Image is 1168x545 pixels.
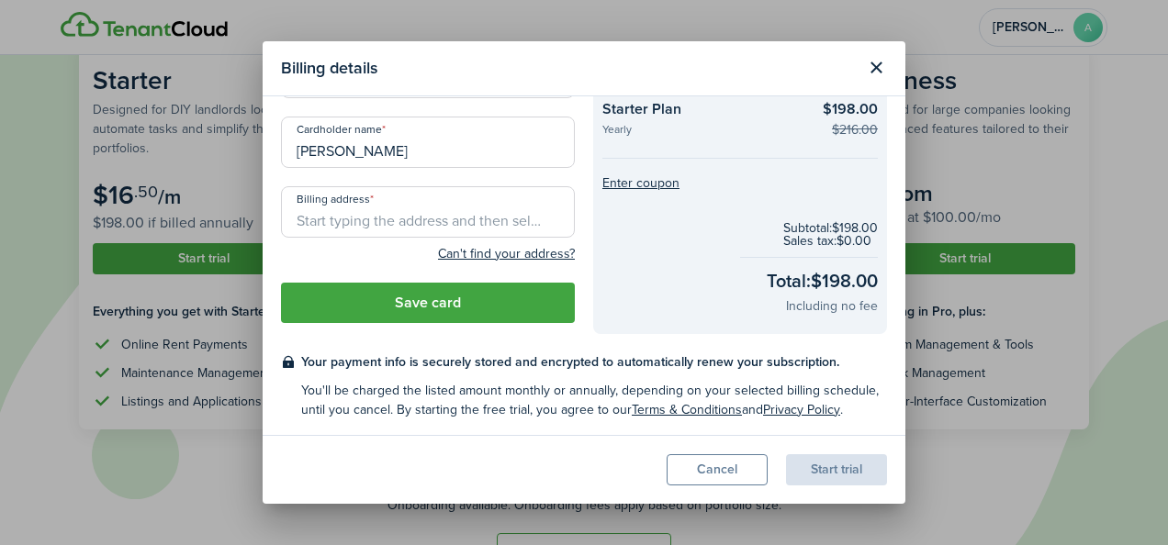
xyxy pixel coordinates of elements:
[832,120,878,139] checkout-summary-item-old-price: $216.00
[281,283,575,323] button: Save card
[438,245,575,263] button: Can't find your address?
[632,400,742,419] a: Terms & Conditions
[786,296,878,316] checkout-total-secondary: Including no fee
[860,52,892,83] button: Close modal
[767,267,878,295] checkout-total-main: Total: $198.00
[281,50,856,86] modal-title: Billing details
[783,235,878,248] checkout-subtotal-item: Sales tax: $0.00
[281,186,575,238] input: Start typing the address and then select from the dropdown
[602,124,809,139] checkout-summary-item-description: Yearly
[301,381,887,419] checkout-terms-secondary: You'll be charged the listed amount monthly or annually, depending on your selected billing sched...
[783,222,878,235] checkout-subtotal-item: Subtotal: $198.00
[763,400,840,419] a: Privacy Policy
[667,454,768,485] button: Cancel
[602,98,809,125] checkout-summary-item-title: Starter Plan
[823,98,878,120] checkout-summary-item-main-price: $198.00
[602,177,679,190] button: Enter coupon
[301,352,887,372] checkout-terms-main: Your payment info is securely stored and encrypted to automatically renew your subscription.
